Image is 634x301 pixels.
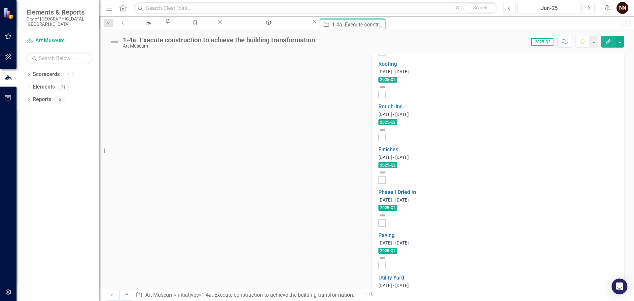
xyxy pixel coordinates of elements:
[378,77,397,83] span: 2025-Q2
[58,84,69,90] div: 71
[378,61,397,67] a: Roofing
[177,25,211,33] div: Manage Elements
[332,20,384,29] div: 1-4a. Execute construction to achieve the building transformation.
[378,162,397,168] span: 2025-Q2
[520,4,579,12] div: Jun-25
[26,16,92,27] small: City of [GEOGRAPHIC_DATA], [GEOGRAPHIC_DATA]
[517,2,581,14] button: Jun-25
[123,36,317,44] div: 1-4a. Execute construction to achieve the building transformation.
[378,211,386,219] img: Not Defined
[26,37,92,45] a: Art Museum
[378,112,409,117] small: [DATE] - [DATE]
[378,83,386,91] img: Not Defined
[33,83,55,91] a: Elements
[26,53,92,64] input: Search Below...
[26,8,92,16] span: Elements & Reports
[224,19,311,27] a: 1-4. Realize the comprehensive site plan.
[378,240,409,245] small: [DATE] - [DATE]
[109,37,120,47] img: Not Defined
[176,292,199,298] a: Initiatives
[33,71,60,78] a: Scorecards
[378,126,386,134] img: Not Defined
[531,38,553,46] span: 2025-Q2
[3,8,15,19] img: ClearPoint Strategy
[378,283,409,288] small: [DATE] - [DATE]
[378,155,409,160] small: [DATE] - [DATE]
[378,69,409,74] small: [DATE] - [DATE]
[378,103,403,110] a: Rough-ins
[54,97,65,102] div: 5
[464,3,497,13] button: Search
[201,292,354,298] div: 1-4a. Execute construction to achieve the building transformation.
[229,25,305,33] div: 1-4. Realize the comprehensive site plan.
[612,279,627,294] div: Open Intercom Messenger
[378,146,398,153] a: Finishes
[171,19,217,27] a: Manage Elements
[136,291,362,299] div: » »
[378,232,395,238] a: Paving
[63,72,74,77] div: 6
[123,44,317,49] div: Art Museum
[378,254,386,262] img: Not Defined
[616,2,628,14] button: NN
[33,96,51,103] a: Reports
[378,169,386,176] img: Not Defined
[378,248,397,254] span: 2025-Q2
[378,189,416,195] a: Phase I Dried In
[378,119,397,125] span: 2025-Q2
[378,205,397,211] span: 2025-Q2
[378,275,404,281] a: Utility Yard
[145,292,174,298] a: Art Museum
[130,19,164,27] a: Art Museum
[473,5,487,10] span: Search
[136,25,158,33] div: Art Museum
[378,197,409,203] small: [DATE] - [DATE]
[134,2,498,14] input: Search ClearPoint...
